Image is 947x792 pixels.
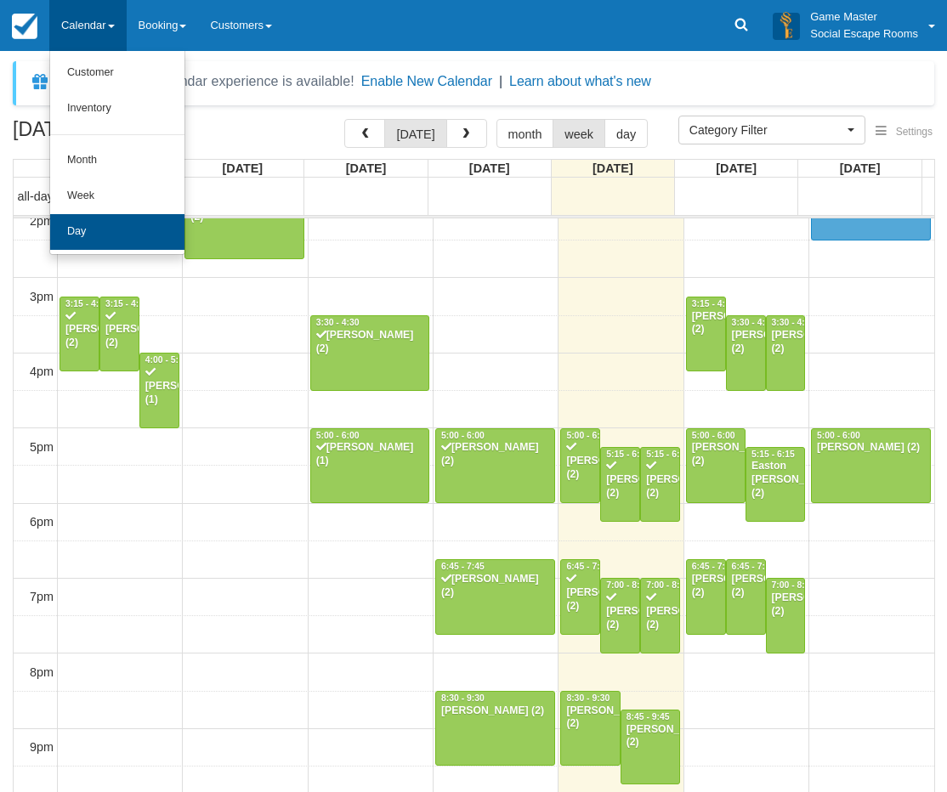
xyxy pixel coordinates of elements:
a: 8:30 - 9:30[PERSON_NAME] (2) [560,691,620,766]
span: 8:45 - 9:45 [627,712,670,721]
a: 3:30 - 4:30[PERSON_NAME] (2) [310,315,430,390]
div: [PERSON_NAME] (2) [816,441,926,455]
a: [PERSON_NAME] (2) [184,184,304,258]
button: [DATE] [384,119,446,148]
div: [PERSON_NAME] (2) [626,723,675,750]
a: 5:00 - 6:00[PERSON_NAME] (2) [560,428,600,503]
div: [PERSON_NAME] (2) [315,329,425,356]
a: 5:00 - 6:00[PERSON_NAME] (2) [435,428,555,503]
a: 5:00 - 6:00[PERSON_NAME] (2) [811,428,931,503]
span: 5:15 - 6:15 [606,450,649,459]
span: 7pm [30,590,54,603]
a: 3:15 - 4:15[PERSON_NAME] (2) [99,297,139,371]
span: 3:15 - 4:15 [65,299,109,308]
span: 8pm [30,665,54,679]
button: Enable New Calendar [361,73,492,90]
div: [PERSON_NAME] (2) [731,329,761,356]
a: 5:00 - 6:00[PERSON_NAME] (2) [686,428,746,503]
button: month [496,119,554,148]
span: 5:00 - 6:00 [316,431,360,440]
span: [DATE] [469,161,510,175]
div: [PERSON_NAME] (2) [691,573,721,600]
div: [PERSON_NAME] (1) [145,366,174,407]
span: 6:45 - 7:45 [441,562,485,571]
a: 6:45 - 7:45[PERSON_NAME] (2) [435,559,555,634]
span: 5:15 - 6:15 [751,450,795,459]
p: Game Master [810,8,918,25]
img: checkfront-main-nav-mini-logo.png [12,14,37,39]
ul: Calendar [49,51,185,255]
span: 3:30 - 4:30 [316,318,360,327]
span: all-day [18,190,54,203]
div: [PERSON_NAME] (2) [105,310,134,351]
a: Customer [50,55,184,91]
a: 3:30 - 4:30[PERSON_NAME] (2) [766,315,806,390]
span: [DATE] [593,161,633,175]
div: A new Booking Calendar experience is available! [57,71,354,92]
a: Inventory [50,91,184,127]
div: [PERSON_NAME] (2) [771,329,801,356]
a: 3:30 - 4:30[PERSON_NAME] (2) [726,315,766,390]
span: 5:00 - 6:00 [566,431,610,440]
span: 3:30 - 4:30 [772,318,815,327]
div: [PERSON_NAME] (2) [605,460,635,501]
div: [PERSON_NAME] (2) [645,460,675,501]
a: Month [50,143,184,178]
div: [PERSON_NAME] (2) [565,704,615,732]
button: Settings [865,120,943,144]
span: 6:45 - 7:45 [566,562,610,571]
span: 6:45 - 7:45 [732,562,775,571]
p: Social Escape Rooms [810,25,918,42]
button: week [553,119,605,148]
a: 6:45 - 7:45[PERSON_NAME] (2) [686,559,726,634]
div: [PERSON_NAME] (2) [645,591,675,632]
span: 3:30 - 4:30 [732,318,775,327]
img: A3 [773,12,800,39]
span: 8:30 - 9:30 [566,693,610,703]
span: 3:15 - 4:15 [692,299,735,308]
a: 7:00 - 8:00[PERSON_NAME] (2) [640,578,680,653]
a: Learn about what's new [509,74,651,88]
span: [DATE] [222,161,263,175]
div: [PERSON_NAME] (2) [605,591,635,632]
span: [DATE] [346,161,387,175]
span: 7:00 - 8:00 [772,580,815,590]
h2: [DATE] – [DATE] [13,119,228,150]
button: day [604,119,648,148]
div: [PERSON_NAME] (2) [731,573,761,600]
a: 4:00 - 5:00[PERSON_NAME] (1) [139,353,179,427]
span: 5:00 - 6:00 [692,431,735,440]
div: [PERSON_NAME] (2) [691,441,740,468]
span: 2pm [30,214,54,228]
span: 3pm [30,290,54,303]
span: Settings [896,126,933,138]
span: 6:45 - 7:45 [692,562,735,571]
span: 7:00 - 8:00 [606,580,649,590]
a: Week [50,178,184,214]
a: 5:15 - 6:15Easton [PERSON_NAME] (2) [746,447,805,522]
span: 5:00 - 6:00 [441,431,485,440]
span: [DATE] [716,161,757,175]
div: [PERSON_NAME] (2) [771,591,801,619]
span: 3:15 - 4:15 [105,299,149,308]
div: [PERSON_NAME] (1) [315,441,425,468]
a: Day [50,214,184,250]
a: 6:45 - 7:45[PERSON_NAME] (2) [560,559,600,634]
span: 7:00 - 8:00 [646,580,689,590]
a: 7:00 - 8:00[PERSON_NAME] (2) [766,578,806,653]
span: 5pm [30,440,54,454]
a: 5:15 - 6:15[PERSON_NAME] (2) [600,447,640,522]
span: 5:00 - 6:00 [817,431,860,440]
span: 5:15 - 6:15 [646,450,689,459]
span: 6pm [30,515,54,529]
a: 8:45 - 9:45[PERSON_NAME] (2) [621,710,680,784]
a: 5:15 - 6:15[PERSON_NAME] (2) [640,447,680,522]
button: Category Filter [678,116,865,144]
a: 8:30 - 9:30[PERSON_NAME] (2) [435,691,555,766]
span: | [499,74,502,88]
span: 4:00 - 5:00 [145,355,189,365]
div: [PERSON_NAME] (2) [440,441,550,468]
div: [PERSON_NAME] (2) [691,310,721,337]
span: 9pm [30,740,54,754]
span: Category Filter [689,122,843,139]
